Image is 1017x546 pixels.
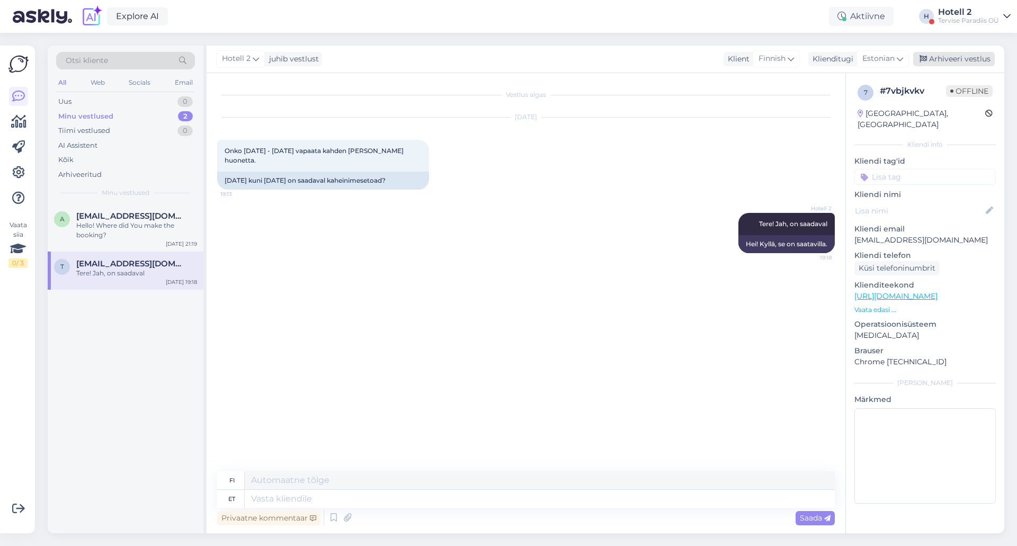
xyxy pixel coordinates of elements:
a: [URL][DOMAIN_NAME] [854,291,938,301]
span: 7 [864,88,868,96]
div: Vaata siia [8,220,28,268]
div: 2 [178,111,193,122]
span: Minu vestlused [102,188,149,198]
span: Estonian [862,53,895,65]
div: Socials [127,76,153,89]
p: Klienditeekond [854,280,996,291]
p: [MEDICAL_DATA] [854,330,996,341]
input: Lisa tag [854,169,996,185]
p: Kliendi nimi [854,189,996,200]
span: Hotell 2 [792,204,832,212]
div: Tere! Jah, on saadaval [76,268,197,278]
div: 0 [177,126,193,136]
span: Finnish [759,53,786,65]
p: [EMAIL_ADDRESS][DOMAIN_NAME] [854,235,996,246]
div: Uus [58,96,72,107]
span: angelinakuzmenkova@inbox.lv [76,211,186,221]
div: [DATE] 19:18 [166,278,197,286]
span: 19:18 [792,254,832,262]
p: Kliendi tag'id [854,156,996,167]
div: Privaatne kommentaar [217,511,320,525]
a: Explore AI [107,7,168,25]
div: Arhiveeri vestlus [913,52,995,66]
div: Tervise Paradiis OÜ [938,16,999,25]
p: Brauser [854,345,996,356]
div: [GEOGRAPHIC_DATA], [GEOGRAPHIC_DATA] [858,108,985,130]
div: Vestlus algas [217,90,835,100]
p: Chrome [TECHNICAL_ID] [854,356,996,368]
span: t [60,263,64,271]
div: All [56,76,68,89]
div: et [228,490,235,508]
div: [PERSON_NAME] [854,378,996,388]
img: Askly Logo [8,54,29,74]
div: Klient [724,53,750,65]
span: a [60,215,65,223]
span: Offline [946,85,993,97]
div: Hei! Kyllä, se on saatavilla. [738,235,835,253]
div: # 7vbjkvkv [880,85,946,97]
div: Küsi telefoninumbrit [854,261,940,275]
span: 19:13 [220,190,260,198]
span: Hotell 2 [222,53,251,65]
div: [DATE] [217,112,835,122]
div: Arhiveeritud [58,169,102,180]
span: Tere! Jah, on saadaval [759,220,827,228]
p: Operatsioonisüsteem [854,319,996,330]
div: H [919,9,934,24]
div: Kliendi info [854,140,996,149]
span: Saada [800,513,831,523]
div: Hotell 2 [938,8,999,16]
span: Otsi kliente [66,55,108,66]
div: 0 / 3 [8,258,28,268]
div: Aktiivne [829,7,894,26]
span: Onko [DATE] - [DATE] vapaata kahden [PERSON_NAME] huonetta. [225,147,405,164]
p: Vaata edasi ... [854,305,996,315]
a: Hotell 2Tervise Paradiis OÜ [938,8,1011,25]
p: Kliendi telefon [854,250,996,261]
div: 0 [177,96,193,107]
div: Klienditugi [808,53,853,65]
img: explore-ai [81,5,103,28]
span: tupu1956@gmail.com [76,259,186,268]
div: juhib vestlust [265,53,319,65]
p: Märkmed [854,394,996,405]
div: [DATE] 21:19 [166,240,197,248]
div: Minu vestlused [58,111,113,122]
div: AI Assistent [58,140,97,151]
div: Email [173,76,195,89]
div: Tiimi vestlused [58,126,110,136]
div: Hello! Where did You make the booking? [76,221,197,240]
div: fi [229,471,235,489]
div: Web [88,76,107,89]
div: [DATE] kuni [DATE] on saadaval kaheinimesetoad? [217,172,429,190]
input: Lisa nimi [855,205,984,217]
p: Kliendi email [854,223,996,235]
div: Kõik [58,155,74,165]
